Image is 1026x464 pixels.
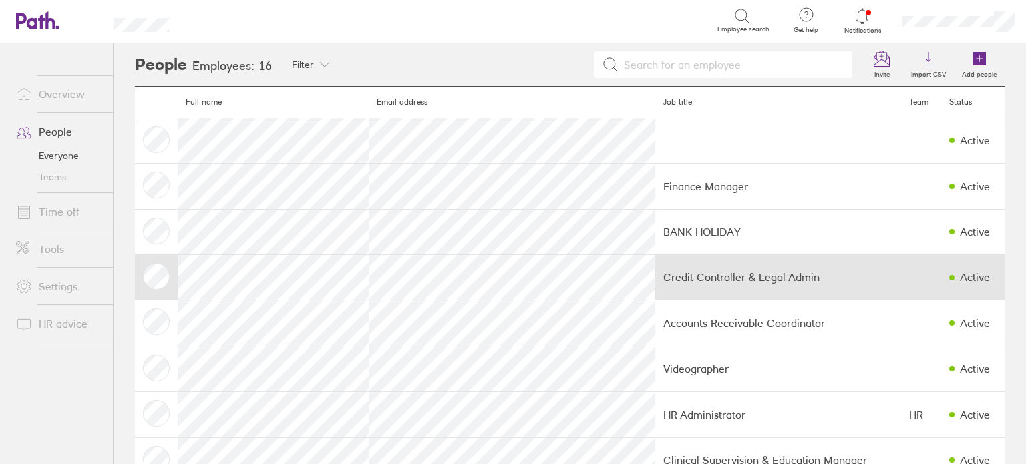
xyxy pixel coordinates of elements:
th: Team [901,87,940,118]
label: Import CSV [903,67,954,79]
a: Import CSV [903,43,954,86]
td: HR [901,392,940,437]
input: Search for an employee [619,52,845,77]
th: Full name [178,87,369,118]
th: Job title [655,87,901,118]
span: Get help [784,26,828,34]
div: Active [960,409,990,421]
a: Invite [860,43,903,86]
a: Teams [5,166,113,188]
span: Employee search [717,25,769,33]
div: Active [960,271,990,283]
a: Time off [5,198,113,225]
h2: People [135,43,187,86]
td: Credit Controller & Legal Admin [655,254,901,300]
div: Active [960,226,990,238]
a: Overview [5,81,113,107]
td: BANK HOLIDAY [655,209,901,254]
a: Add people [954,43,1005,86]
label: Invite [866,67,898,79]
td: Finance Manager [655,164,901,209]
div: Active [960,363,990,375]
span: Notifications [841,27,884,35]
td: HR Administrator [655,392,901,437]
div: Active [960,180,990,192]
a: Everyone [5,145,113,166]
div: Search [206,14,240,26]
th: Status [941,87,1005,118]
td: Videographer [655,346,901,391]
a: Notifications [841,7,884,35]
a: People [5,118,113,145]
a: HR advice [5,310,113,337]
div: Active [960,317,990,329]
td: Accounts Receivable Coordinator [655,300,901,346]
th: Email address [369,87,655,118]
h3: Employees: 16 [192,59,272,73]
div: Active [960,134,990,146]
a: Settings [5,273,113,300]
label: Add people [954,67,1005,79]
a: Tools [5,236,113,262]
span: Filter [292,59,314,70]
